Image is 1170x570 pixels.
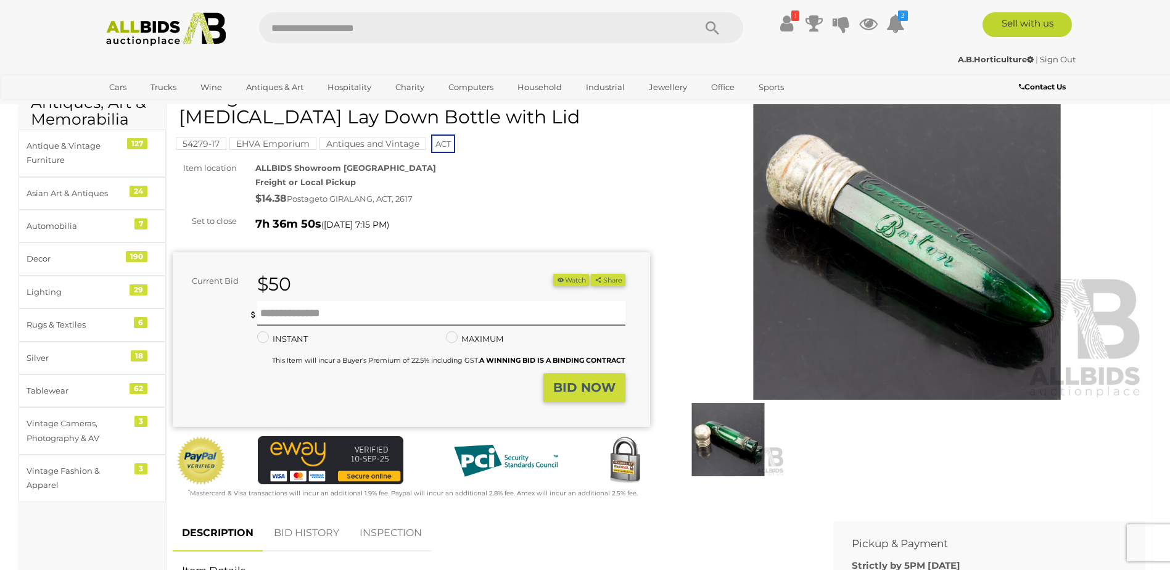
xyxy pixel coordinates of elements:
[669,93,1146,400] img: Vintage Coralene Co Boston Green Glass Smelling Salts Lay Down Bottle with Lid
[578,77,633,97] a: Industrial
[255,190,650,208] div: Postage
[176,139,226,149] a: 54279-17
[192,77,230,97] a: Wine
[387,77,432,97] a: Charity
[27,186,128,200] div: Asian Art & Antiques
[27,384,128,398] div: Tablewear
[509,77,570,97] a: Household
[319,194,413,204] span: to GIRALANG, ACT, 2617
[265,515,348,551] a: BID HISTORY
[898,10,908,21] i: 3
[257,332,308,346] label: INSTANT
[553,274,589,287] li: Watch this item
[142,77,184,97] a: Trucks
[321,220,389,229] span: ( )
[134,218,147,229] div: 7
[19,276,166,308] a: Lighting 29
[703,77,743,97] a: Office
[958,54,1036,64] a: A.B.Horticulture
[19,308,166,341] a: Rugs & Textiles 6
[1019,80,1069,94] a: Contact Us
[446,332,503,346] label: MAXIMUM
[19,177,166,210] a: Asian Art & Antiques 24
[983,12,1072,37] a: Sell with us
[255,217,321,231] strong: 7h 36m 50s
[19,407,166,455] a: Vintage Cameras, Photography & AV 3
[179,86,647,127] h1: Vintage Coralene Co Boston Green Glass [MEDICAL_DATA] Lay Down Bottle with Lid
[134,317,147,328] div: 6
[27,464,128,493] div: Vintage Fashion & Apparel
[229,138,316,150] mark: EHVA Emporium
[257,273,291,295] strong: $50
[672,403,785,476] img: Vintage Coralene Co Boston Green Glass Smelling Salts Lay Down Bottle with Lid
[272,356,625,365] small: This Item will incur a Buyer's Premium of 22.5% including GST.
[131,350,147,361] div: 18
[27,252,128,266] div: Decor
[1036,54,1038,64] span: |
[553,380,616,395] strong: BID NOW
[553,274,589,287] button: Watch
[173,515,263,551] a: DESCRIPTION
[176,138,226,150] mark: 54279-17
[852,538,1108,550] h2: Pickup & Payment
[255,192,287,204] strong: $14.38
[229,139,316,149] a: EHVA Emporium
[682,12,743,43] button: Search
[99,12,233,46] img: Allbids.com.au
[27,318,128,332] div: Rugs & Textiles
[258,436,403,485] img: eWAY Payment Gateway
[958,54,1034,64] strong: A.B.Horticulture
[134,463,147,474] div: 3
[255,177,356,187] strong: Freight or Local Pickup
[188,489,638,497] small: Mastercard & Visa transactions will incur an additional 1.9% fee. Paypal will incur an additional...
[134,416,147,427] div: 3
[19,130,166,177] a: Antique & Vintage Furniture 127
[255,163,436,173] strong: ALLBIDS Showroom [GEOGRAPHIC_DATA]
[27,219,128,233] div: Automobilia
[319,77,379,97] a: Hospitality
[1040,54,1076,64] a: Sign Out
[173,274,248,288] div: Current Bid
[19,455,166,502] a: Vintage Fashion & Apparel 3
[19,342,166,374] a: Silver 18
[751,77,792,97] a: Sports
[19,374,166,407] a: Tablewear 62
[543,373,625,402] button: BID NOW
[778,12,796,35] a: !
[127,138,147,149] div: 127
[238,77,311,97] a: Antiques & Art
[319,138,426,150] mark: Antiques and Vintage
[130,284,147,295] div: 29
[600,436,649,485] img: Secured by Rapid SSL
[31,94,154,128] h2: Antiques, Art & Memorabilia
[27,139,128,168] div: Antique & Vintage Furniture
[176,436,226,485] img: Official PayPal Seal
[101,77,134,97] a: Cars
[130,186,147,197] div: 24
[19,242,166,275] a: Decor 190
[130,383,147,394] div: 62
[444,436,567,485] img: PCI DSS compliant
[791,10,799,21] i: !
[324,219,387,230] span: [DATE] 7:15 PM
[163,161,246,175] div: Item location
[1019,82,1066,91] b: Contact Us
[350,515,431,551] a: INSPECTION
[19,210,166,242] a: Automobilia 7
[163,214,246,228] div: Set to close
[431,134,455,153] span: ACT
[319,139,426,149] a: Antiques and Vintage
[479,356,625,365] b: A WINNING BID IS A BINDING CONTRACT
[641,77,695,97] a: Jewellery
[27,285,128,299] div: Lighting
[440,77,501,97] a: Computers
[101,97,205,118] a: [GEOGRAPHIC_DATA]
[886,12,905,35] a: 3
[27,351,128,365] div: Silver
[27,416,128,445] div: Vintage Cameras, Photography & AV
[126,251,147,262] div: 190
[591,274,625,287] button: Share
